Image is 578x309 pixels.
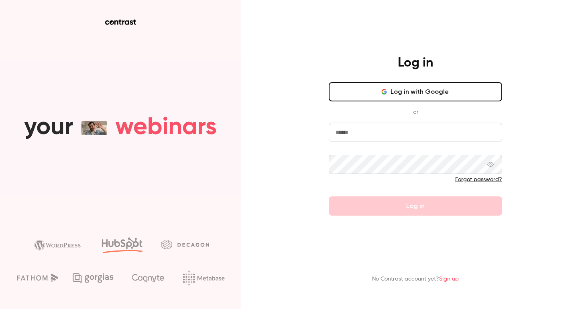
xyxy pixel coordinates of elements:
a: Forgot password? [455,177,502,182]
button: Log in with Google [329,82,502,101]
p: No Contrast account yet? [372,275,459,283]
a: Sign up [439,276,459,282]
img: decagon [161,240,209,249]
span: or [409,108,422,116]
h4: Log in [398,55,433,71]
